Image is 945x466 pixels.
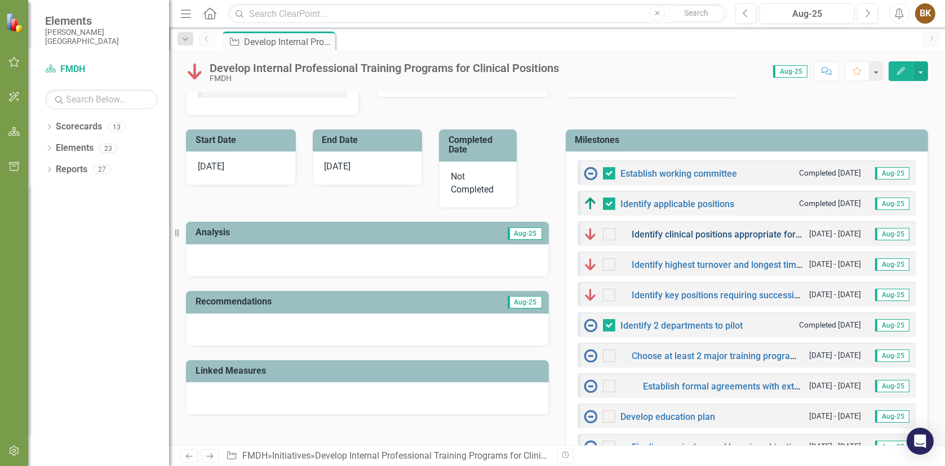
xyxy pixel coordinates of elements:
small: [PERSON_NAME][GEOGRAPHIC_DATA] [45,28,158,46]
span: Aug-25 [875,228,909,240]
span: Aug-25 [875,410,909,423]
img: No Information [584,440,597,454]
button: Aug-25 [760,3,854,24]
img: No Information [584,349,597,362]
span: [DATE] [198,161,224,172]
div: Develop Internal Professional Training Programs for Clinical Positions [244,35,332,49]
input: Search ClearPoint... [228,4,727,24]
a: Scorecards [56,120,102,133]
small: [DATE] - [DATE] [809,259,861,270]
span: Aug-25 [508,296,542,308]
span: Aug-25 [875,380,909,392]
small: [DATE] - [DATE] [809,441,861,452]
small: Completed [DATE] [799,168,861,178]
a: Identify clinical positions appropriate for on-site education. [632,229,871,240]
a: Initiatives [272,450,310,461]
h3: Analysis [196,227,366,238]
img: No Information [584,410,597,423]
a: Identify highest turnover and longest time to fill positions [632,259,863,270]
input: Search Below... [45,89,158,109]
small: [DATE] - [DATE] [809,380,861,391]
span: [DATE] [325,161,351,172]
span: Aug-25 [875,319,909,331]
span: Aug-25 [875,198,909,210]
h3: End Date [322,135,417,145]
div: » » [226,450,548,463]
img: No Information [584,167,597,180]
a: FMDH [45,63,158,76]
small: [DATE] - [DATE] [809,228,861,239]
div: 27 [93,165,111,174]
div: 13 [108,122,126,132]
div: Develop Internal Professional Training Programs for Clinical Positions [315,450,592,461]
div: FMDH [210,74,559,83]
span: Aug-25 [875,258,909,271]
div: Open Intercom Messenger [907,428,934,455]
div: Develop Internal Professional Training Programs for Clinical Positions [210,62,559,74]
img: No Information [584,319,597,332]
span: Aug-25 [508,227,542,240]
a: Identify applicable positions [621,199,735,209]
div: Aug-25 [764,7,850,21]
span: Aug-25 [875,167,909,180]
a: Reports [56,163,87,176]
span: Aug-25 [875,349,909,362]
button: BK [915,3,935,24]
span: Aug-25 [875,289,909,301]
img: Above Target [584,197,597,210]
img: Below Plan [186,62,204,80]
small: [DATE] - [DATE] [809,411,861,422]
a: Elements [56,142,94,155]
div: 23 [99,144,117,153]
img: Below Plan [584,227,597,241]
a: Develop education plan [621,411,716,422]
small: Completed [DATE] [799,320,861,330]
a: FMDH [242,450,268,461]
small: Completed [DATE] [799,198,861,209]
img: ClearPoint Strategy [6,13,25,33]
img: No Information [584,379,597,393]
span: Search [684,8,708,17]
h3: Linked Measures [196,366,543,376]
a: Identify 2 departments to pilot [621,320,743,331]
img: Below Plan [584,258,597,271]
h3: Completed Date [449,135,511,155]
h3: Recommendations [196,297,432,307]
span: Aug-25 [773,65,808,78]
h3: Start Date [196,135,290,145]
button: Search [668,6,724,21]
span: Elements [45,14,158,28]
span: Aug-25 [875,441,909,453]
div: Not Completed [439,162,517,208]
img: Below Plan [584,288,597,302]
a: Establish working committee [621,168,738,179]
small: [DATE] - [DATE] [809,289,861,300]
small: [DATE] - [DATE] [809,350,861,361]
h3: Milestones [575,135,923,145]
